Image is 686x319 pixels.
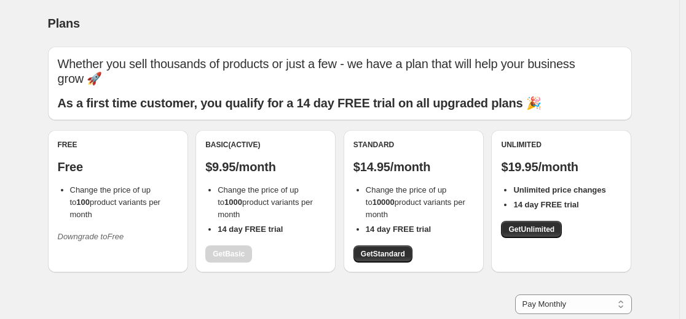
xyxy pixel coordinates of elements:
[361,249,405,259] span: Get Standard
[501,140,621,150] div: Unlimited
[508,225,554,234] span: Get Unlimited
[50,227,132,247] button: Downgrade toFree
[218,225,283,234] b: 14 day FREE trial
[373,198,395,207] b: 10000
[501,159,621,174] p: $19.95/month
[513,185,605,194] b: Unlimited price changes
[366,185,465,219] span: Change the price of up to product variants per month
[70,185,160,219] span: Change the price of up to product variants per month
[58,159,178,174] p: Free
[353,245,412,263] a: GetStandard
[58,232,124,241] i: Downgrade to Free
[76,198,90,207] b: 100
[205,159,326,174] p: $9.95/month
[218,185,313,219] span: Change the price of up to product variants per month
[58,56,622,86] p: Whether you sell thousands of products or just a few - we have a plan that will help your busines...
[513,200,578,209] b: 14 day FREE trial
[58,140,178,150] div: Free
[58,96,542,110] b: As a first time customer, you qualify for a 14 day FREE trial on all upgraded plans 🎉
[48,17,80,30] span: Plans
[501,221,562,238] a: GetUnlimited
[353,159,474,174] p: $14.95/month
[353,140,474,150] div: Standard
[224,198,242,207] b: 1000
[366,225,431,234] b: 14 day FREE trial
[205,140,326,150] div: Basic (Active)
